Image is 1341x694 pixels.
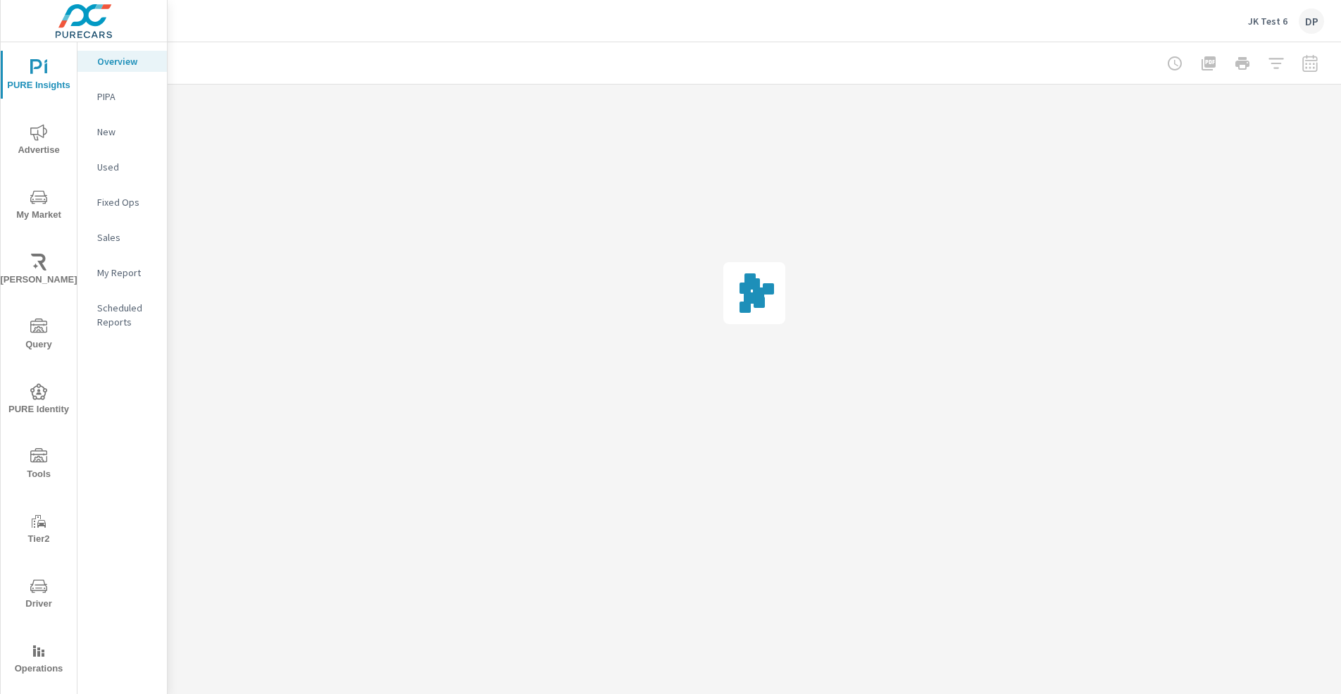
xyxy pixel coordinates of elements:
span: Query [5,318,73,353]
p: Scheduled Reports [97,301,156,329]
p: Sales [97,230,156,244]
div: Scheduled Reports [77,297,167,333]
div: My Report [77,262,167,283]
span: PURE Insights [5,59,73,94]
span: Advertise [5,124,73,159]
div: Used [77,156,167,178]
p: My Report [97,266,156,280]
p: Overview [97,54,156,68]
div: DP [1299,8,1324,34]
div: New [77,121,167,142]
div: Overview [77,51,167,72]
p: Used [97,160,156,174]
span: PURE Identity [5,383,73,418]
span: Tools [5,448,73,483]
div: Sales [77,227,167,248]
span: Driver [5,578,73,612]
p: Fixed Ops [97,195,156,209]
div: PIPA [77,86,167,107]
p: New [97,125,156,139]
p: PIPA [97,89,156,104]
div: Fixed Ops [77,192,167,213]
p: JK Test 6 [1248,15,1287,27]
span: Tier2 [5,513,73,547]
span: [PERSON_NAME] [5,254,73,288]
span: My Market [5,189,73,223]
span: Operations [5,643,73,677]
